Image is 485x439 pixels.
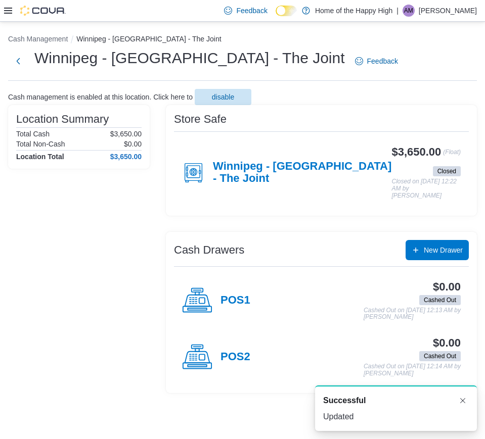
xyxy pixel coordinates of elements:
h4: Winnipeg - [GEOGRAPHIC_DATA] - The Joint [213,160,391,185]
span: AM [404,5,413,17]
div: Aubrey Mondor [403,5,415,17]
p: Cashed Out on [DATE] 12:14 AM by [PERSON_NAME] [364,363,461,377]
h1: Winnipeg - [GEOGRAPHIC_DATA] - The Joint [34,48,345,68]
p: (Float) [443,146,461,164]
input: Dark Mode [276,6,297,16]
a: Feedback [351,51,402,71]
button: Next [8,51,28,71]
h6: Total Non-Cash [16,140,65,148]
span: disable [212,92,234,102]
span: Successful [323,395,366,407]
span: Cashed Out [424,296,456,305]
h6: Total Cash [16,130,50,138]
p: | [396,5,399,17]
p: $3,650.00 [110,130,142,138]
button: Dismiss toast [457,395,469,407]
button: New Drawer [406,240,469,260]
h3: $3,650.00 [392,146,442,158]
h4: $3,650.00 [110,153,142,161]
h3: Cash Drawers [174,244,244,256]
nav: An example of EuiBreadcrumbs [8,34,477,46]
img: Cova [20,6,66,16]
h3: $0.00 [433,281,461,293]
h3: Location Summary [16,113,109,125]
span: Cashed Out [419,351,461,361]
p: $0.00 [124,140,142,148]
p: Cashed Out on [DATE] 12:13 AM by [PERSON_NAME] [364,307,461,321]
p: [PERSON_NAME] [419,5,477,17]
span: Closed [433,166,461,176]
span: Closed [437,167,456,176]
h4: POS1 [221,294,250,307]
span: Feedback [367,56,398,66]
h3: $0.00 [433,337,461,349]
button: disable [195,89,251,105]
span: Cashed Out [424,352,456,361]
span: Cashed Out [419,295,461,305]
div: Notification [323,395,469,407]
h4: Location Total [16,153,64,161]
p: Home of the Happy High [315,5,392,17]
a: Feedback [220,1,271,21]
button: Cash Management [8,35,68,43]
p: Cash management is enabled at this location. Click here to [8,93,193,101]
div: Updated [323,411,469,423]
button: Winnipeg - [GEOGRAPHIC_DATA] - The Joint [76,35,221,43]
span: New Drawer [424,245,463,255]
h3: Store Safe [174,113,227,125]
p: Closed on [DATE] 12:22 AM by [PERSON_NAME] [392,178,461,199]
h4: POS2 [221,351,250,364]
span: Feedback [236,6,267,16]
